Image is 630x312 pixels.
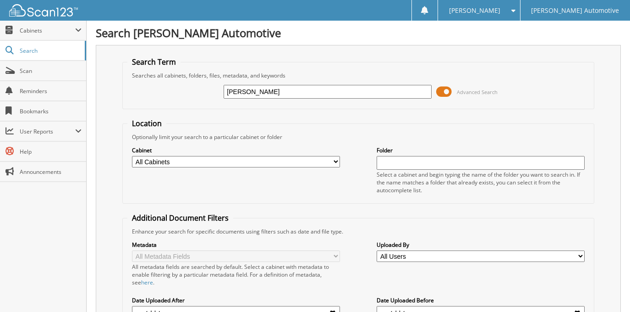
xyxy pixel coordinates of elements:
legend: Additional Document Filters [127,213,233,223]
span: Cabinets [20,27,75,34]
span: Scan [20,67,82,75]
label: Metadata [132,241,340,249]
label: Date Uploaded After [132,296,340,304]
div: All metadata fields are searched by default. Select a cabinet with metadata to enable filtering b... [132,263,340,286]
span: Bookmarks [20,107,82,115]
span: Announcements [20,168,82,176]
span: [PERSON_NAME] Automotive [531,8,619,13]
img: scan123-logo-white.svg [9,4,78,17]
legend: Search Term [127,57,181,67]
span: Help [20,148,82,156]
label: Folder [377,146,584,154]
span: Search [20,47,80,55]
label: Date Uploaded Before [377,296,584,304]
div: Select a cabinet and begin typing the name of the folder you want to search in. If the name match... [377,171,584,194]
a: here [141,279,153,286]
span: User Reports [20,128,75,135]
legend: Location [127,118,166,128]
span: [PERSON_NAME] [449,8,500,13]
div: Optionally limit your search to a particular cabinet or folder [127,133,589,141]
div: Enhance your search for specific documents using filters such as date and file type. [127,228,589,235]
label: Cabinet [132,146,340,154]
label: Uploaded By [377,241,584,249]
div: Searches all cabinets, folders, files, metadata, and keywords [127,72,589,79]
span: Advanced Search [457,89,498,95]
h1: Search [PERSON_NAME] Automotive [96,25,621,40]
span: Reminders [20,87,82,95]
